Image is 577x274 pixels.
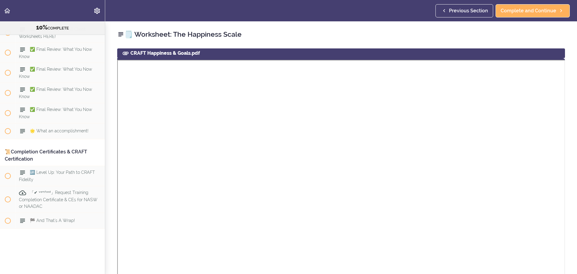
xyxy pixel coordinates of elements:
svg: Back to course curriculum [4,7,11,14]
span: ✅ Final Review: What You Now Know [19,107,92,119]
span: 「✔ ᵛᵉʳᶦᶠᶦᵉᵈ」Request Training Completion Certificate & CEs for NASW or NAADAC [19,190,97,209]
span: Complete and Continue [501,7,556,14]
svg: Settings Menu [93,7,101,14]
span: 🌟 What an accomplishment! [30,129,88,134]
span: Previous Section [449,7,488,14]
span: 10% [36,24,47,31]
div: CRAFT Happiness & Goals.pdf [117,48,565,58]
span: ✅ Final Review: What You Now Know [19,87,92,99]
h2: 🗒️ Worksheet: The Happiness Scale [117,29,565,39]
div: COMPLETE [8,24,97,32]
a: Complete and Continue [496,4,570,17]
span: 🆙 Level Up: Your Path to CRAFT Fidelity [19,170,95,182]
span: ✅ Final Review: What You Now Know [19,67,92,79]
span: ✅ Final Review: What You Now Know [19,47,92,59]
a: Previous Section [435,4,493,17]
span: 🏁 And That's A Wrap! [30,218,75,223]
